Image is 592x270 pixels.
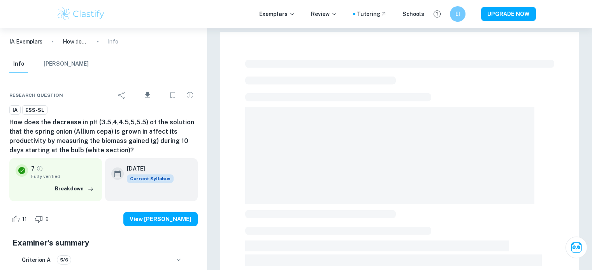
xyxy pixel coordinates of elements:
button: [PERSON_NAME] [44,56,89,73]
span: 11 [18,215,31,223]
span: ESS-SL [23,106,47,114]
p: Exemplars [259,10,295,18]
button: Breakdown [53,183,96,195]
span: 0 [41,215,53,223]
div: Bookmark [165,87,181,103]
h6: [DATE] [127,164,167,173]
a: Schools [402,10,424,18]
a: IA Exemplars [9,37,42,46]
a: IA [9,105,21,115]
a: Grade fully verified [36,165,43,172]
span: Fully verified [31,173,96,180]
div: Share [114,87,130,103]
button: Help and Feedback [430,7,444,21]
div: Report issue [182,87,198,103]
a: ESS-SL [22,105,47,115]
span: 5/6 [57,256,71,263]
button: View [PERSON_NAME] [123,212,198,226]
h6: Criterion A [22,256,51,264]
p: Info [108,37,118,46]
h6: How does the decrease in pH (3.5,4,4.5,5,5.5) of the solution that the spring onion (Allium cepa)... [9,118,198,155]
a: Tutoring [357,10,387,18]
p: Review [311,10,337,18]
button: Info [9,56,28,73]
img: Clastify logo [56,6,106,22]
div: Download [131,85,163,105]
span: Current Syllabus [127,174,174,183]
h6: EI [453,10,462,18]
h5: Examiner's summary [12,237,195,249]
p: 7 [31,164,35,173]
button: EI [450,6,466,22]
p: How does the decrease in pH (3.5,4,4.5,5,5.5) of the solution that the spring onion (Allium cepa)... [63,37,88,46]
button: UPGRADE NOW [481,7,536,21]
span: IA [10,106,20,114]
span: Research question [9,92,63,99]
div: Dislike [33,213,53,225]
button: Ask Clai [566,237,587,258]
div: This exemplar is based on the current syllabus. Feel free to refer to it for inspiration/ideas wh... [127,174,174,183]
div: Like [9,213,31,225]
